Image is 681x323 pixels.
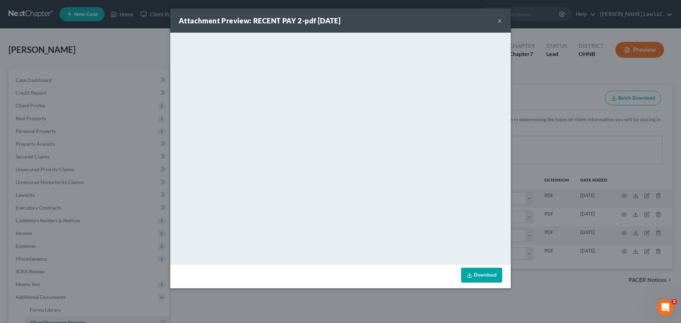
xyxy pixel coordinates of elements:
iframe: <object ng-attr-data='[URL][DOMAIN_NAME]' type='application/pdf' width='100%' height='650px'></ob... [170,33,511,263]
iframe: Intercom live chat [657,299,674,316]
strong: Attachment Preview: RECENT PAY 2-pdf [DATE] [179,16,340,25]
a: Download [461,268,502,283]
span: 2 [671,299,677,305]
button: × [497,16,502,25]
